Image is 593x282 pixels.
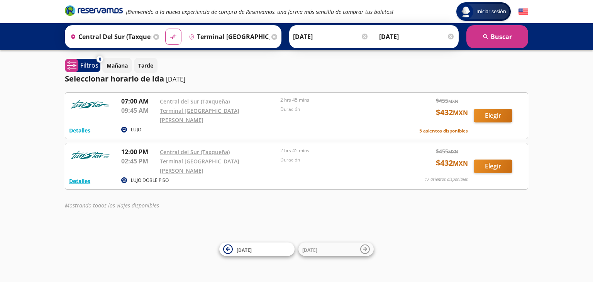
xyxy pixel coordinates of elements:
[107,61,128,70] p: Mañana
[126,8,393,15] em: ¡Bienvenido a la nueva experiencia de compra de Reservamos, una forma más sencilla de comprar tus...
[65,202,159,209] em: Mostrando todos los viajes disponibles
[160,107,239,124] a: Terminal [GEOGRAPHIC_DATA][PERSON_NAME]
[298,243,374,256] button: [DATE]
[121,97,156,106] p: 07:00 AM
[436,157,468,169] span: $ 432
[131,177,169,184] p: LUJO DOBLE PISO
[280,97,397,104] p: 2 hrs 45 mins
[131,126,141,133] p: LUJO
[69,97,112,112] img: RESERVAMOS
[237,246,252,253] span: [DATE]
[160,148,230,156] a: Central del Sur (Taxqueña)
[65,73,164,85] p: Seleccionar horario de ida
[121,156,156,166] p: 02:45 PM
[80,61,98,70] p: Filtros
[219,243,295,256] button: [DATE]
[121,106,156,115] p: 09:45 AM
[453,109,468,117] small: MXN
[99,56,101,63] span: 0
[65,59,100,72] button: 0Filtros
[448,98,458,104] small: MXN
[474,160,512,173] button: Elegir
[436,107,468,118] span: $ 432
[69,177,90,185] button: Detalles
[160,98,230,105] a: Central del Sur (Taxqueña)
[166,75,185,84] p: [DATE]
[102,58,132,73] button: Mañana
[419,127,468,134] button: 5 asientos disponibles
[67,27,151,46] input: Buscar Origen
[65,5,123,16] i: Brand Logo
[466,25,528,48] button: Buscar
[453,159,468,168] small: MXN
[436,147,458,155] span: $ 455
[280,156,397,163] p: Duración
[425,176,468,183] p: 17 asientos disponibles
[302,246,317,253] span: [DATE]
[474,109,512,122] button: Elegir
[69,147,112,163] img: RESERVAMOS
[280,106,397,113] p: Duración
[186,27,270,46] input: Buscar Destino
[69,126,90,134] button: Detalles
[473,8,509,15] span: Iniciar sesión
[121,147,156,156] p: 12:00 PM
[138,61,153,70] p: Tarde
[436,97,458,105] span: $ 455
[280,147,397,154] p: 2 hrs 45 mins
[65,5,123,19] a: Brand Logo
[518,7,528,17] button: English
[134,58,158,73] button: Tarde
[160,158,239,174] a: Terminal [GEOGRAPHIC_DATA][PERSON_NAME]
[448,149,458,155] small: MXN
[379,27,455,46] input: Opcional
[293,27,369,46] input: Elegir Fecha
